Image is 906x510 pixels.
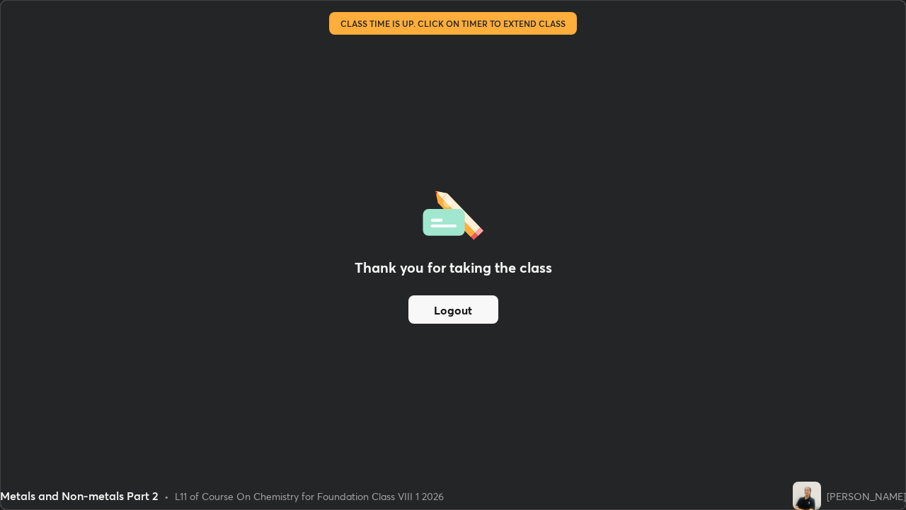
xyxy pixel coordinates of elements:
h2: Thank you for taking the class [355,257,552,278]
div: [PERSON_NAME] [827,489,906,504]
img: offlineFeedback.1438e8b3.svg [423,186,483,240]
img: 332d395ef1f14294aa6d42b3991fd35f.jpg [793,482,821,510]
div: L11 of Course On Chemistry for Foundation Class VIII 1 2026 [175,489,444,504]
button: Logout [408,295,498,324]
div: • [164,489,169,504]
